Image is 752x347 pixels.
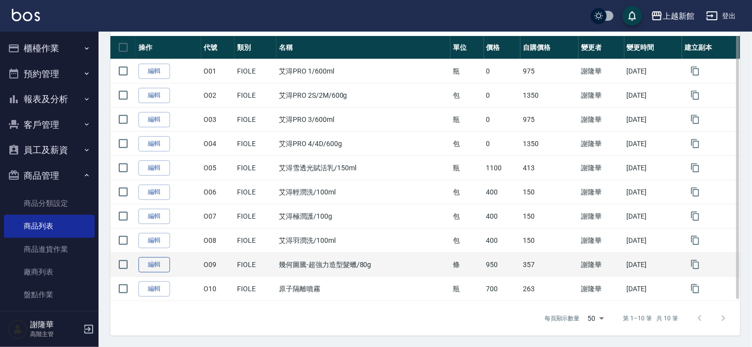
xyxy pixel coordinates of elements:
td: 瓶 [450,277,484,301]
td: O03 [201,108,235,132]
td: O09 [201,253,235,277]
a: 商品分類設定 [4,192,95,215]
td: [DATE] [624,108,683,132]
img: Person [8,319,28,339]
a: 編輯 [138,160,170,176]
td: 謝隆華 [579,59,624,83]
td: 幾何圖騰-超強力造型髮蠟/80g [276,253,450,277]
td: 357 [520,253,579,277]
button: 商品管理 [4,163,95,189]
td: 400 [484,229,521,253]
td: FIOLE [235,132,276,156]
td: 條 [450,253,484,277]
button: 上越新館 [647,6,698,26]
a: 盤點作業 [4,283,95,306]
td: 950 [484,253,521,277]
td: [DATE] [624,229,683,253]
button: save [622,6,642,26]
button: 員工及薪資 [4,137,95,163]
td: FIOLE [235,253,276,277]
th: 單位 [450,36,484,59]
th: 名稱 [276,36,450,59]
td: 瓶 [450,156,484,180]
button: 報表及分析 [4,86,95,112]
td: 謝隆華 [579,83,624,108]
td: 0 [484,59,521,83]
td: 包 [450,180,484,204]
td: 艾淂PRO 3/600ml [276,108,450,132]
a: 編輯 [138,233,170,248]
button: 櫃檯作業 [4,36,95,61]
td: FIOLE [235,156,276,180]
td: [DATE] [624,180,683,204]
td: O10 [201,277,235,301]
td: 150 [520,204,579,229]
td: 艾淂羽潤洗/100ml [276,229,450,253]
td: [DATE] [624,132,683,156]
td: 975 [520,108,579,132]
td: FIOLE [235,277,276,301]
button: 預約管理 [4,61,95,87]
td: 包 [450,132,484,156]
td: 謝隆華 [579,277,624,301]
td: 0 [484,132,521,156]
td: 400 [484,180,521,204]
td: O02 [201,83,235,108]
td: 原子隔離噴霧 [276,277,450,301]
a: 商品進貨作業 [4,238,95,261]
th: 變更時間 [624,36,683,59]
p: 每頁顯示數量 [545,314,580,323]
td: 謝隆華 [579,180,624,204]
th: 類別 [235,36,276,59]
td: 975 [520,59,579,83]
td: 謝隆華 [579,204,624,229]
td: 0 [484,108,521,132]
button: 客戶管理 [4,112,95,138]
a: 編輯 [138,209,170,224]
td: O05 [201,156,235,180]
div: 50 [584,305,608,332]
td: FIOLE [235,180,276,204]
td: 包 [450,229,484,253]
td: 1100 [484,156,521,180]
td: FIOLE [235,83,276,108]
td: 包 [450,204,484,229]
td: 謝隆華 [579,229,624,253]
a: 編輯 [138,88,170,103]
td: 瓶 [450,59,484,83]
td: 艾淂PRO 2S/2M/600g [276,83,450,108]
a: 編輯 [138,257,170,272]
td: [DATE] [624,59,683,83]
td: 瓶 [450,108,484,132]
th: 建立副本 [682,36,740,59]
td: 謝隆華 [579,132,624,156]
td: 150 [520,180,579,204]
td: 1350 [520,132,579,156]
td: O01 [201,59,235,83]
td: FIOLE [235,229,276,253]
th: 價格 [484,36,521,59]
td: [DATE] [624,277,683,301]
td: FIOLE [235,59,276,83]
td: 謝隆華 [579,253,624,277]
td: FIOLE [235,108,276,132]
p: 第 1–10 筆 共 10 筆 [623,314,678,323]
td: O06 [201,180,235,204]
td: 263 [520,277,579,301]
td: 150 [520,229,579,253]
td: [DATE] [624,253,683,277]
a: 編輯 [138,112,170,127]
td: [DATE] [624,156,683,180]
td: O07 [201,204,235,229]
td: 艾淂輕潤洗/100ml [276,180,450,204]
a: 編輯 [138,185,170,200]
div: 上越新館 [663,10,694,22]
a: 編輯 [138,136,170,152]
th: 操作 [136,36,201,59]
td: FIOLE [235,204,276,229]
th: 代號 [201,36,235,59]
button: 行銷工具 [4,310,95,336]
p: 高階主管 [30,330,80,339]
th: 自購價格 [520,36,579,59]
td: 400 [484,204,521,229]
